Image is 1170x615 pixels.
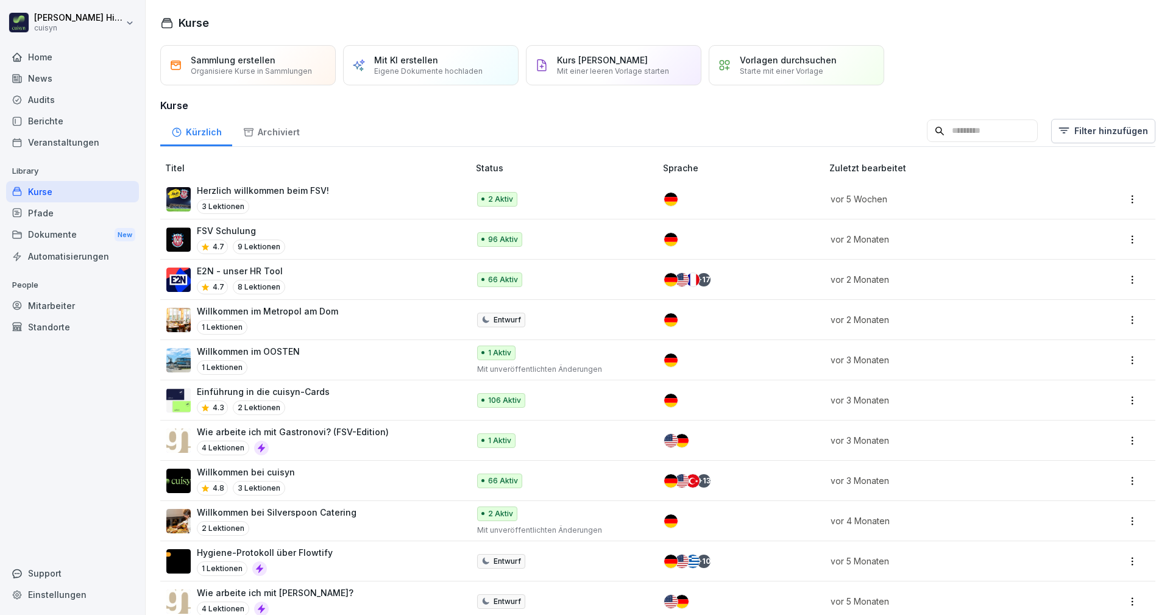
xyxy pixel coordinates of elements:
[488,508,513,519] p: 2 Aktiv
[477,364,643,375] p: Mit unveröffentlichten Änderungen
[166,388,191,413] img: c1vosdem0wfozm16sovb39mh.png
[197,425,389,438] p: Wie arbeite ich mit Gastronovi? (FSV-Edition)
[6,563,139,584] div: Support
[488,194,513,205] p: 2 Aktiv
[197,385,330,398] p: Einführung in die cuisyn-Cards
[166,227,191,252] img: cw64uprnppv25cwe2ag2tbwy.png
[664,394,678,407] img: de.svg
[374,66,483,76] p: Eigene Dokumente hochladen
[6,181,139,202] div: Kurse
[6,276,139,295] p: People
[165,162,471,174] p: Titel
[664,193,678,206] img: de.svg
[831,555,1057,567] p: vor 5 Monaten
[197,506,356,519] p: Willkommen bei Silverspoon Catering
[213,483,224,494] p: 4.8
[197,441,249,455] p: 4 Lektionen
[6,46,139,68] div: Home
[664,313,678,327] img: de.svg
[213,282,224,293] p: 4.7
[232,115,310,146] a: Archiviert
[831,514,1057,527] p: vor 4 Monaten
[166,348,191,372] img: ix1ykoc2zihs2snthutkekki.png
[197,305,338,318] p: Willkommen im Metropol am Dom
[166,428,191,453] img: qetnc47un504ojga6j12dr4n.png
[664,595,678,608] img: us.svg
[233,400,285,415] p: 2 Lektionen
[740,55,837,65] p: Vorlagen durchsuchen
[197,521,249,536] p: 2 Lektionen
[476,162,658,174] p: Status
[6,162,139,181] p: Library
[664,514,678,528] img: de.svg
[6,202,139,224] div: Pfade
[197,466,295,478] p: Willkommen bei cuisyn
[740,66,823,76] p: Starte mit einer Vorlage
[197,265,285,277] p: E2N - unser HR Tool
[374,55,438,65] p: Mit KI erstellen
[664,555,678,568] img: de.svg
[557,66,669,76] p: Mit einer leeren Vorlage starten
[197,320,247,335] p: 1 Lektionen
[686,555,700,568] img: gr.svg
[1051,119,1155,143] button: Filter hinzufügen
[233,240,285,254] p: 9 Lektionen
[675,474,689,488] img: us.svg
[166,187,191,212] img: vko4dyk4lnfa1fwbu5ui5jwj.png
[213,402,224,413] p: 4.3
[6,132,139,153] a: Veranstaltungen
[166,509,191,533] img: s6pfjskuklashkyuj0y7hdnf.png
[664,233,678,246] img: de.svg
[494,315,521,325] p: Entwurf
[6,68,139,89] a: News
[197,224,285,237] p: FSV Schulung
[166,308,191,332] img: j5tzse9oztc65uavxh9ek5hz.png
[831,193,1057,205] p: vor 5 Wochen
[663,162,824,174] p: Sprache
[488,475,518,486] p: 66 Aktiv
[233,481,285,496] p: 3 Lektionen
[831,313,1057,326] p: vor 2 Monaten
[488,274,518,285] p: 66 Aktiv
[34,13,123,23] p: [PERSON_NAME] Hillebrand
[557,55,648,65] p: Kurs [PERSON_NAME]
[166,589,191,614] img: qetnc47un504ojga6j12dr4n.png
[494,596,521,607] p: Entwurf
[160,115,232,146] div: Kürzlich
[831,394,1057,407] p: vor 3 Monaten
[6,224,139,246] div: Dokumente
[686,474,700,488] img: tr.svg
[197,199,249,214] p: 3 Lektionen
[6,89,139,110] a: Audits
[197,561,247,576] p: 1 Lektionen
[675,595,689,608] img: de.svg
[697,273,711,286] div: + 17
[6,295,139,316] div: Mitarbeiter
[831,233,1057,246] p: vor 2 Monaten
[233,280,285,294] p: 8 Lektionen
[664,354,678,367] img: de.svg
[6,584,139,605] a: Einstellungen
[488,234,518,245] p: 96 Aktiv
[191,66,312,76] p: Organisiere Kurse in Sammlungen
[213,241,224,252] p: 4.7
[6,316,139,338] a: Standorte
[197,360,247,375] p: 1 Lektionen
[6,110,139,132] div: Berichte
[664,474,678,488] img: de.svg
[6,246,139,267] a: Automatisierungen
[831,474,1057,487] p: vor 3 Monaten
[197,546,333,559] p: Hygiene-Protokoll über Flowtify
[160,98,1155,113] h3: Kurse
[697,555,711,568] div: + 10
[697,474,711,488] div: + 13
[664,434,678,447] img: us.svg
[488,347,511,358] p: 1 Aktiv
[477,525,643,536] p: Mit unveröffentlichten Änderungen
[166,469,191,493] img: v3waek6d9s64spglai58xorv.png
